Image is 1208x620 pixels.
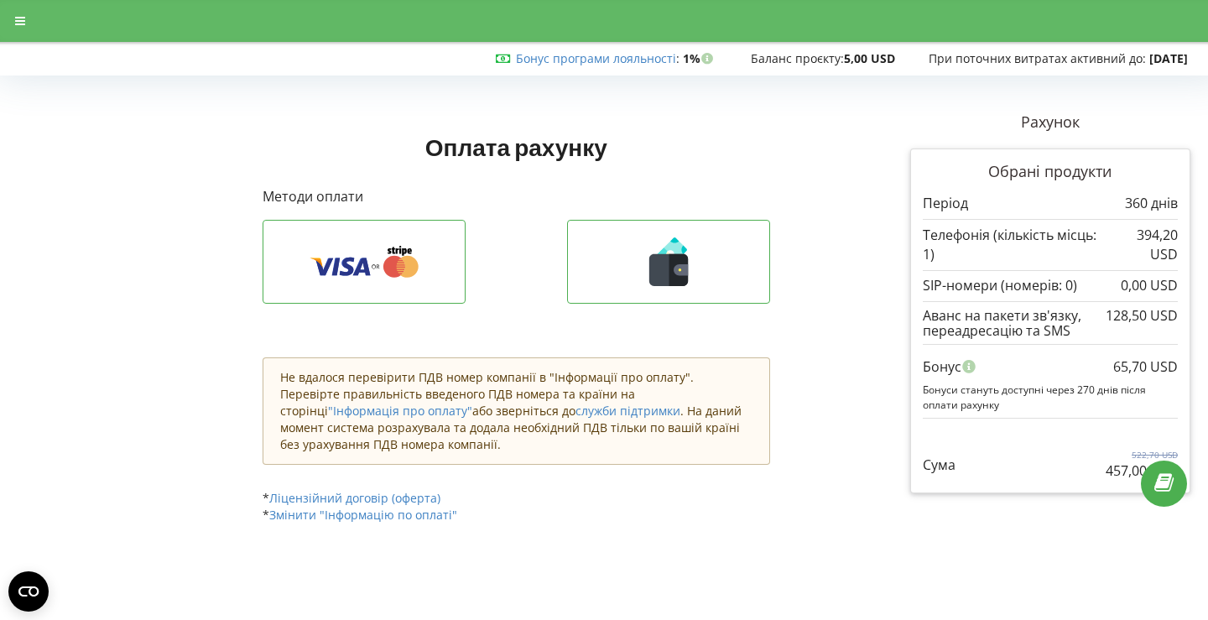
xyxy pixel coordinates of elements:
[1106,449,1178,461] p: 522,70 USD
[263,132,771,162] h1: Оплата рахунку
[1149,50,1188,66] strong: [DATE]
[844,50,895,66] strong: 5,00 USD
[751,50,844,66] span: Баланс проєкту:
[923,194,968,213] p: Період
[910,112,1190,133] p: Рахунок
[1106,461,1178,481] p: 457,00 USD
[923,226,1107,264] p: Телефонія (кількість місць: 1)
[1106,308,1178,323] div: 128,50 USD
[263,187,771,206] p: Методи оплати
[263,357,771,465] div: Не вдалося перевірити ПДВ номер компанії в "Інформації про оплату". Перевірте правильність введен...
[516,50,679,66] span: :
[923,276,1077,295] p: SIP-номери (номерів: 0)
[1113,351,1178,383] div: 65,70 USD
[1125,194,1178,213] p: 360 днів
[328,403,472,419] a: "Інформація про оплату"
[269,490,440,506] a: Ліцензійний договір (оферта)
[269,507,457,523] a: Змінити "Інформацію по оплаті"
[923,161,1178,183] p: Обрані продукти
[923,351,1178,383] div: Бонус
[516,50,676,66] a: Бонус програми лояльності
[575,403,680,419] a: служби підтримки
[683,50,717,66] strong: 1%
[1121,276,1178,295] p: 0,00 USD
[923,383,1178,411] p: Бонуси стануть доступні через 270 днів після оплати рахунку
[929,50,1146,66] span: При поточних витратах активний до:
[923,456,955,475] p: Сума
[923,308,1178,339] div: Аванс на пакети зв'язку, переадресацію та SMS
[1107,226,1178,264] p: 394,20 USD
[8,571,49,612] button: Open CMP widget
